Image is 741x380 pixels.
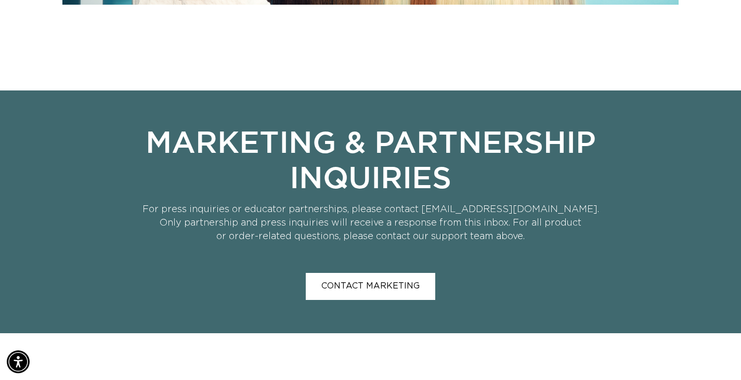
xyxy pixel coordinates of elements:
div: Accessibility Menu [7,350,30,373]
a: contact marketing [306,273,435,299]
div: 聊天小组件 [689,330,741,380]
iframe: Chat Widget [689,330,741,380]
h2: Marketing & Partnership Inquiries [62,124,679,194]
p: For press inquiries or educator partnerships, please contact [EMAIL_ADDRESS][DOMAIN_NAME]. Only p... [62,203,679,243]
